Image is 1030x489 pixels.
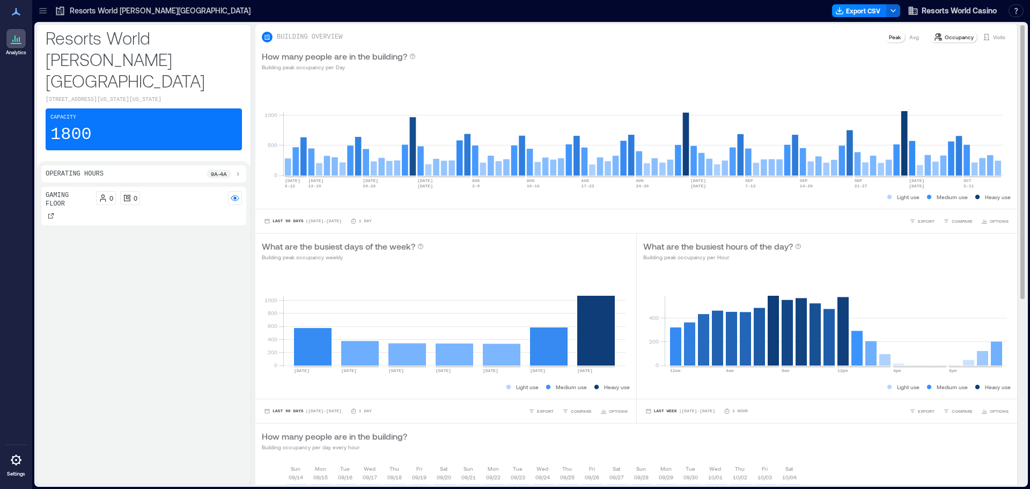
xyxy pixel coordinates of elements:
p: Wed [536,464,548,473]
span: EXPORT [537,408,554,414]
tspan: 400 [268,336,277,342]
p: 09/17 [363,473,377,481]
text: SEP [855,178,863,183]
span: COMPARE [952,218,973,224]
p: Thu [389,464,399,473]
p: Wed [709,464,721,473]
p: Resorts World [PERSON_NAME][GEOGRAPHIC_DATA] [46,27,242,91]
button: COMPARE [941,406,975,417]
p: 09/23 [511,473,525,481]
p: 10/03 [757,473,772,481]
text: 20-26 [363,184,376,188]
text: [DATE] [294,368,310,373]
tspan: 500 [268,142,277,148]
p: 09/27 [609,473,624,481]
p: 10/04 [782,473,797,481]
p: 0 [109,194,113,202]
text: AUG [582,178,590,183]
p: Sat [613,464,620,473]
text: [DATE] [417,178,433,183]
text: [DATE] [436,368,451,373]
p: Mon [660,464,672,473]
p: Mon [315,464,326,473]
p: Light use [516,383,539,391]
text: 8pm [949,368,957,373]
p: What are the busiest days of the week? [262,240,415,253]
p: Heavy use [985,193,1011,201]
button: OPTIONS [979,216,1011,227]
text: 5-11 [963,184,974,188]
p: Medium use [937,383,968,391]
a: Settings [3,447,29,480]
p: Wed [364,464,376,473]
p: 09/16 [338,473,352,481]
p: 09/19 [412,473,426,481]
p: How many people are in the building? [262,50,407,63]
text: 12am [670,368,680,373]
button: Resorts World Casino [904,2,1000,19]
p: What are the busiest hours of the day? [643,240,793,253]
text: [DATE] [690,184,706,188]
tspan: 1000 [264,297,277,303]
text: [DATE] [909,184,924,188]
p: BUILDING OVERVIEW [277,33,342,41]
tspan: 0 [655,362,658,368]
text: [DATE] [341,368,357,373]
p: 09/21 [461,473,476,481]
text: [DATE] [388,368,404,373]
text: 10-16 [527,184,540,188]
p: 09/18 [387,473,402,481]
p: 9a - 4a [211,170,227,178]
p: Peak [889,33,901,41]
p: [STREET_ADDRESS][US_STATE][US_STATE] [46,96,242,104]
button: EXPORT [907,216,937,227]
span: COMPARE [571,408,592,414]
text: AUG [472,178,480,183]
p: Fri [762,464,768,473]
tspan: 0 [274,172,277,178]
p: Light use [897,193,919,201]
text: 4am [726,368,734,373]
p: Tue [686,464,695,473]
text: [DATE] [577,368,593,373]
text: [DATE] [285,178,300,183]
tspan: 1000 [264,112,277,118]
p: 09/20 [437,473,451,481]
span: OPTIONS [990,218,1009,224]
p: Building peak occupancy per Day [262,63,416,71]
p: 10/02 [733,473,747,481]
p: 09/26 [585,473,599,481]
button: COMPARE [560,406,594,417]
p: Building occupancy per day every hour [262,443,407,451]
p: 09/24 [535,473,550,481]
tspan: 0 [274,362,277,368]
p: Tue [513,464,523,473]
p: Thu [562,464,572,473]
text: 24-30 [636,184,649,188]
span: COMPARE [952,408,973,414]
p: Sun [464,464,473,473]
tspan: 200 [649,338,658,345]
text: [DATE] [909,178,924,183]
p: 09/22 [486,473,501,481]
p: 0 [134,194,137,202]
text: 12pm [837,368,848,373]
p: 09/30 [683,473,698,481]
p: 1 Day [359,218,372,224]
tspan: 400 [649,315,658,321]
span: Resorts World Casino [922,5,997,16]
p: How many people are in the building? [262,430,407,443]
p: Sat [440,464,447,473]
text: [DATE] [363,178,378,183]
p: Resorts World [PERSON_NAME][GEOGRAPHIC_DATA] [70,5,251,16]
p: Tue [340,464,350,473]
p: Sun [291,464,300,473]
button: OPTIONS [598,406,630,417]
text: 4pm [893,368,901,373]
tspan: 600 [268,323,277,329]
p: 09/25 [560,473,575,481]
tspan: 800 [268,310,277,316]
text: [DATE] [530,368,546,373]
button: COMPARE [941,216,975,227]
text: [DATE] [690,178,706,183]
